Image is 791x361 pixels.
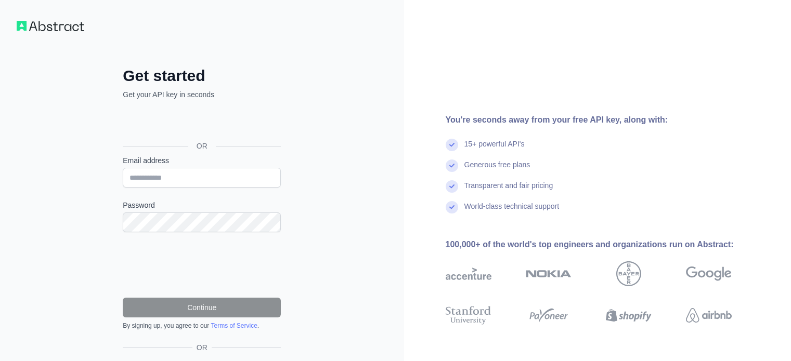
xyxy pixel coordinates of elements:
h2: Get started [123,66,281,85]
img: bayer [616,261,641,286]
img: payoneer [526,304,572,327]
div: Transparent and fair pricing [464,180,553,201]
iframe: Sign in with Google Button [118,111,284,134]
img: shopify [606,304,652,327]
span: OR [188,141,216,151]
div: Generous free plans [464,159,530,180]
img: google [686,261,732,286]
p: Get your API key in seconds [123,89,281,100]
img: check mark [446,139,458,151]
img: stanford university [446,304,491,327]
div: 100,000+ of the world's top engineers and organizations run on Abstract: [446,238,765,251]
img: Workflow [17,21,84,31]
a: Terms of Service [211,322,257,329]
button: Continue [123,298,281,317]
img: nokia [526,261,572,286]
img: check mark [446,180,458,193]
img: airbnb [686,304,732,327]
span: OR [192,342,212,353]
iframe: reCAPTCHA [123,245,281,285]
div: By signing up, you agree to our . [123,322,281,330]
label: Email address [123,155,281,166]
img: check mark [446,159,458,172]
div: World-class technical support [464,201,560,222]
img: check mark [446,201,458,213]
div: 15+ powerful API's [464,139,525,159]
label: Password [123,200,281,210]
div: You're seconds away from your free API key, along with: [446,114,765,126]
img: accenture [446,261,491,286]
